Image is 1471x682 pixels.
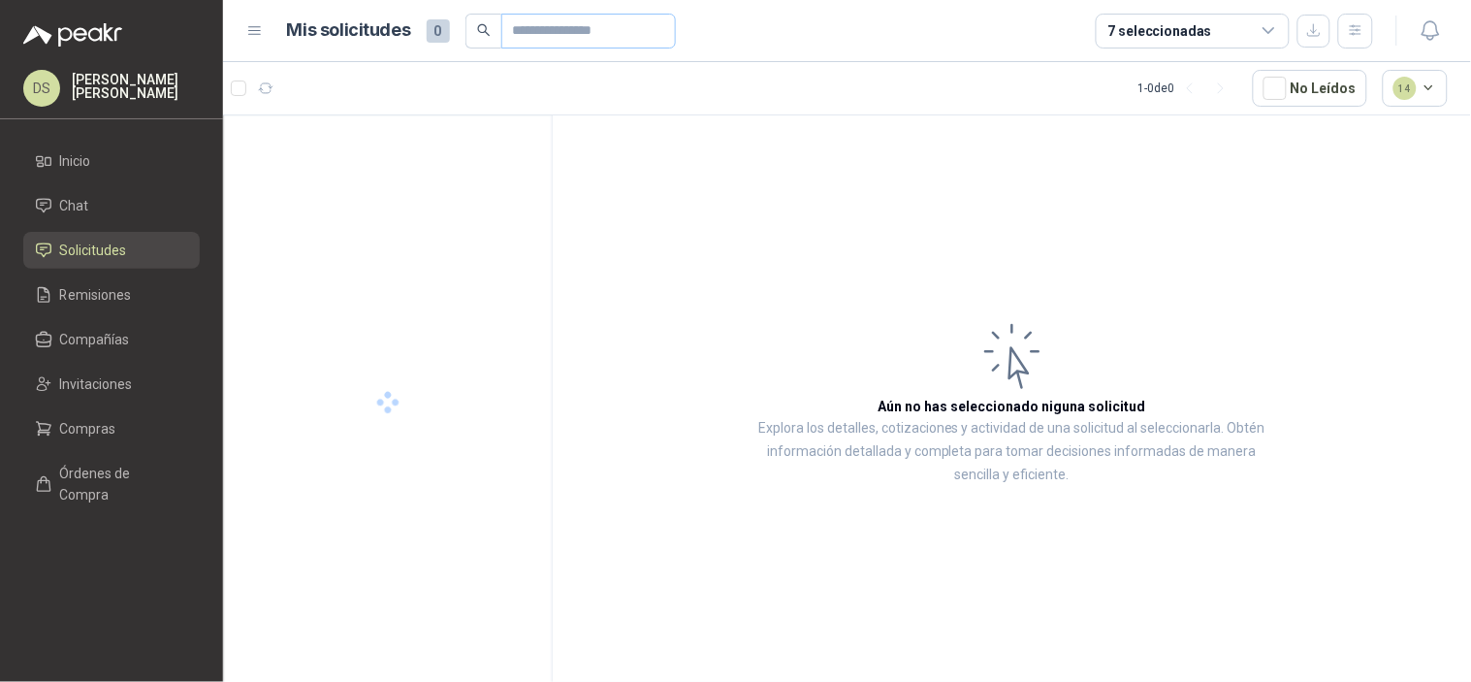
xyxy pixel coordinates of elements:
[72,73,200,100] p: [PERSON_NAME] [PERSON_NAME]
[1108,20,1212,42] div: 7 seleccionadas
[23,321,200,358] a: Compañías
[60,373,133,395] span: Invitaciones
[60,284,132,306] span: Remisiones
[427,19,450,43] span: 0
[60,150,91,172] span: Inicio
[60,463,181,505] span: Órdenes de Compra
[23,23,122,47] img: Logo peakr
[60,195,89,216] span: Chat
[23,70,60,107] div: DS
[287,16,411,45] h1: Mis solicitudes
[1383,70,1449,107] button: 14
[23,366,200,403] a: Invitaciones
[23,276,200,313] a: Remisiones
[477,23,491,37] span: search
[23,187,200,224] a: Chat
[1138,73,1237,104] div: 1 - 0 de 0
[60,240,127,261] span: Solicitudes
[60,418,116,439] span: Compras
[747,417,1277,487] p: Explora los detalles, cotizaciones y actividad de una solicitud al seleccionarla. Obtén informaci...
[23,455,200,513] a: Órdenes de Compra
[23,143,200,179] a: Inicio
[23,410,200,447] a: Compras
[60,329,130,350] span: Compañías
[23,232,200,269] a: Solicitudes
[1253,70,1367,107] button: No Leídos
[879,396,1146,417] h3: Aún no has seleccionado niguna solicitud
